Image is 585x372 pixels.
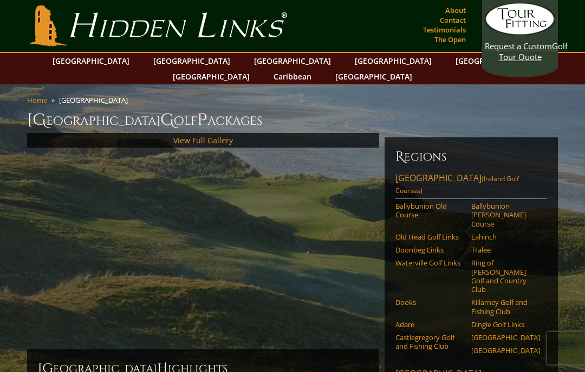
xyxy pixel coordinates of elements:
a: Caribbean [268,69,317,84]
a: Doonbeg Links [395,245,464,254]
a: Request a CustomGolf Tour Quote [485,3,555,62]
a: [GEOGRAPHIC_DATA] [450,53,538,69]
a: [GEOGRAPHIC_DATA](Ireland Golf Courses) [395,172,547,199]
a: Home [27,95,47,105]
a: Contact [437,12,469,28]
a: About [443,3,469,18]
a: Ballybunion Old Course [395,202,464,220]
span: Request a Custom [485,41,552,51]
a: Waterville Golf Links [395,258,464,267]
a: [GEOGRAPHIC_DATA] [167,69,255,84]
a: Ring of [PERSON_NAME] Golf and Country Club [471,258,540,294]
a: View Full Gallery [173,135,233,145]
a: Testimonials [420,22,469,37]
a: [GEOGRAPHIC_DATA] [471,333,540,342]
a: [GEOGRAPHIC_DATA] [148,53,236,69]
a: Old Head Golf Links [395,232,464,241]
a: Castlegregory Golf and Fishing Club [395,333,464,351]
a: Ballybunion [PERSON_NAME] Course [471,202,540,228]
a: [GEOGRAPHIC_DATA] [471,346,540,355]
a: Adare [395,320,464,329]
a: The Open [432,32,469,47]
a: Dingle Golf Links [471,320,540,329]
a: Lahinch [471,232,540,241]
h1: [GEOGRAPHIC_DATA] olf ackages [27,109,558,131]
a: [GEOGRAPHIC_DATA] [249,53,336,69]
a: Dooks [395,298,464,307]
span: P [197,109,207,131]
h6: Regions [395,148,547,165]
a: [GEOGRAPHIC_DATA] [47,53,135,69]
li: [GEOGRAPHIC_DATA] [59,95,132,105]
a: [GEOGRAPHIC_DATA] [330,69,418,84]
a: Killarney Golf and Fishing Club [471,298,540,316]
a: [GEOGRAPHIC_DATA] [349,53,437,69]
a: Tralee [471,245,540,254]
span: G [160,109,174,131]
